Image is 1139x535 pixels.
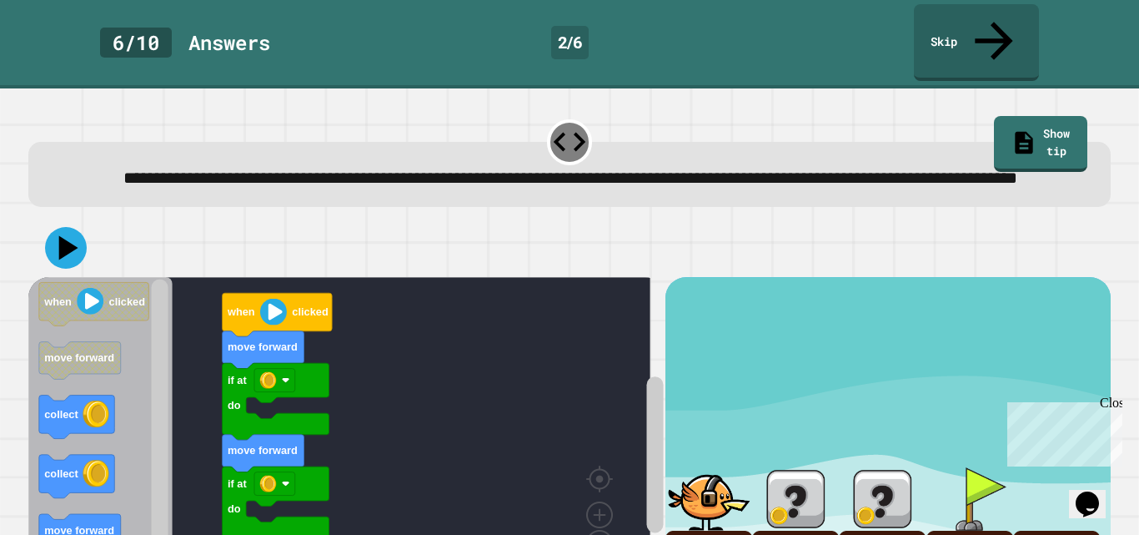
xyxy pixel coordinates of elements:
[228,374,247,386] text: if at
[551,26,589,59] div: 2 / 6
[914,4,1039,81] a: Skip
[292,306,328,319] text: clicked
[44,467,78,480] text: collect
[228,445,298,457] text: move forward
[1001,396,1122,467] iframe: chat widget
[44,351,114,364] text: move forward
[188,28,270,58] div: Answer s
[1069,468,1122,518] iframe: chat widget
[228,477,247,490] text: if at
[7,7,115,106] div: Chat with us now!Close
[228,502,241,515] text: do
[100,28,172,58] div: 6 / 10
[228,399,241,411] text: do
[227,306,255,319] text: when
[109,295,145,308] text: clicked
[44,408,78,421] text: collect
[994,116,1087,172] a: Show tip
[228,341,298,354] text: move forward
[43,295,72,308] text: when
